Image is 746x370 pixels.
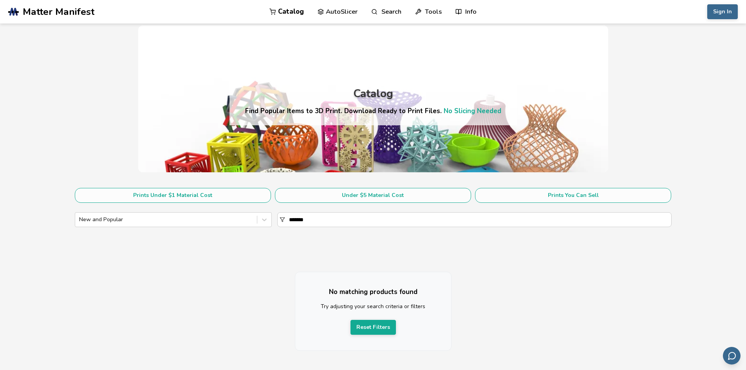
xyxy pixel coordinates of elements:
button: Sign In [707,4,738,19]
h4: Find Popular Items to 3D Print. Download Ready to Print Files. [245,106,501,116]
button: Prints Under $1 Material Cost [75,188,271,203]
p: Try adjusting your search criteria or filters [311,302,435,310]
button: Send feedback via email [723,347,741,365]
input: New and Popular [79,217,81,223]
button: Prints You Can Sell [475,188,671,203]
a: No Slicing Needed [444,106,501,116]
button: Reset Filters [350,320,396,335]
span: Matter Manifest [23,6,94,17]
button: Under $5 Material Cost [275,188,471,203]
p: No matching products found [311,288,435,296]
div: Catalog [353,88,393,100]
